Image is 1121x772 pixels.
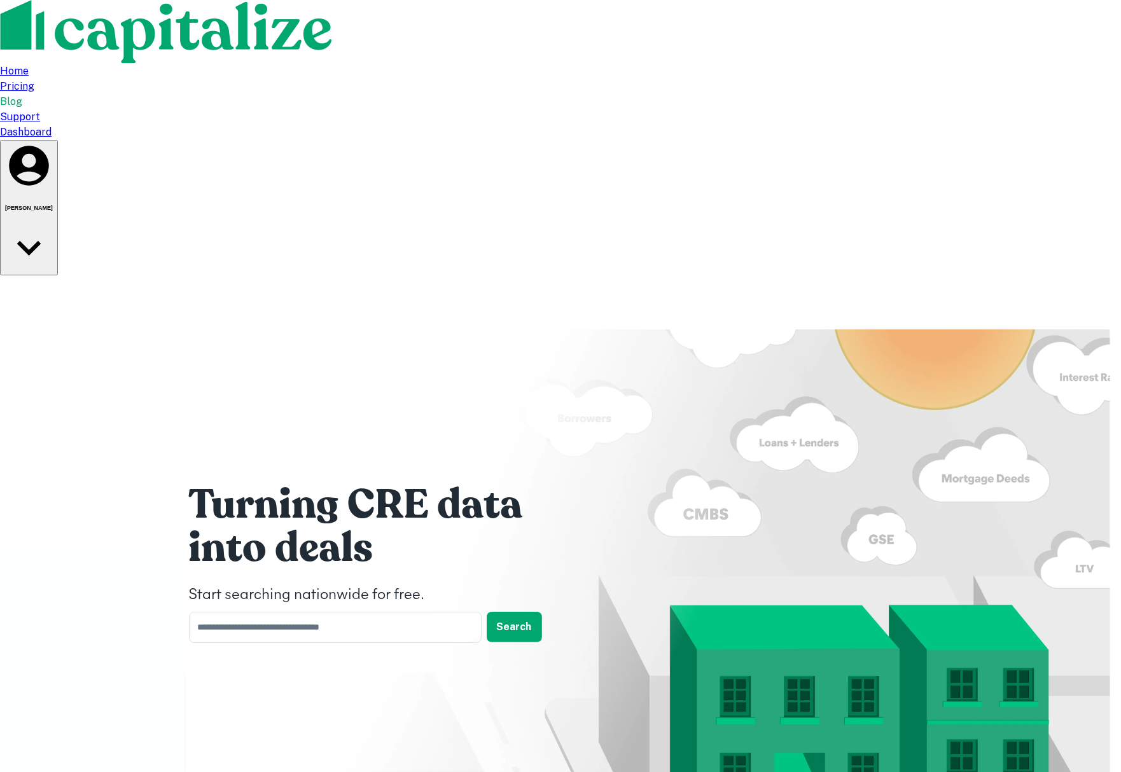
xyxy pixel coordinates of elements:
[487,612,542,642] button: Search
[5,205,53,211] h6: [PERSON_NAME]
[1057,670,1121,731] iframe: Chat Widget
[189,479,571,530] h1: Turning CRE data
[189,584,571,607] h4: Start searching nationwide for free.
[189,523,571,574] h1: into deals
